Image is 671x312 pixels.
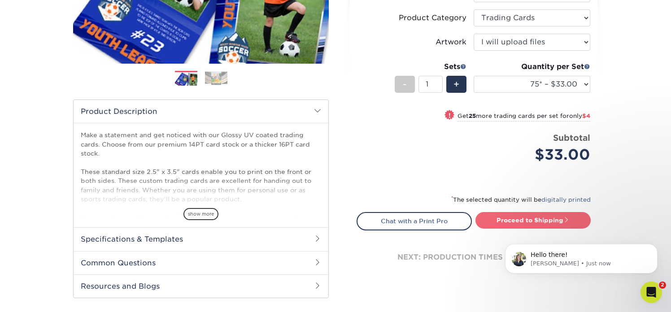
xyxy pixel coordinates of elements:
span: $4 [582,113,590,119]
p: Make a statement and get noticed with our Glossy UV coated trading cards. Choose from our premium... [81,130,321,240]
span: ! [449,111,451,120]
h2: Resources and Blogs [74,274,328,298]
a: digitally printed [541,196,591,203]
iframe: Intercom notifications message [492,225,671,288]
small: The selected quantity will be [451,196,591,203]
span: 2 [659,282,666,289]
span: - [403,78,407,91]
span: only [569,113,590,119]
span: + [453,78,459,91]
iframe: Intercom live chat [640,282,662,303]
h2: Product Description [74,100,328,123]
div: Quantity per Set [474,61,590,72]
div: Artwork [436,37,466,48]
div: Product Category [399,13,466,23]
h2: Common Questions [74,251,328,274]
h2: Specifications & Templates [74,227,328,251]
a: Proceed to Shipping [475,212,591,228]
img: Trading Cards 01 [175,71,197,87]
img: Trading Cards 02 [205,71,227,85]
div: Sets [395,61,466,72]
strong: Subtotal [553,133,590,143]
div: $33.00 [480,144,590,165]
strong: 25 [469,113,476,119]
small: Get more trading cards per set for [457,113,590,121]
div: next: production times & shipping [357,230,591,284]
a: Chat with a Print Pro [357,212,472,230]
span: show more [183,208,218,220]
